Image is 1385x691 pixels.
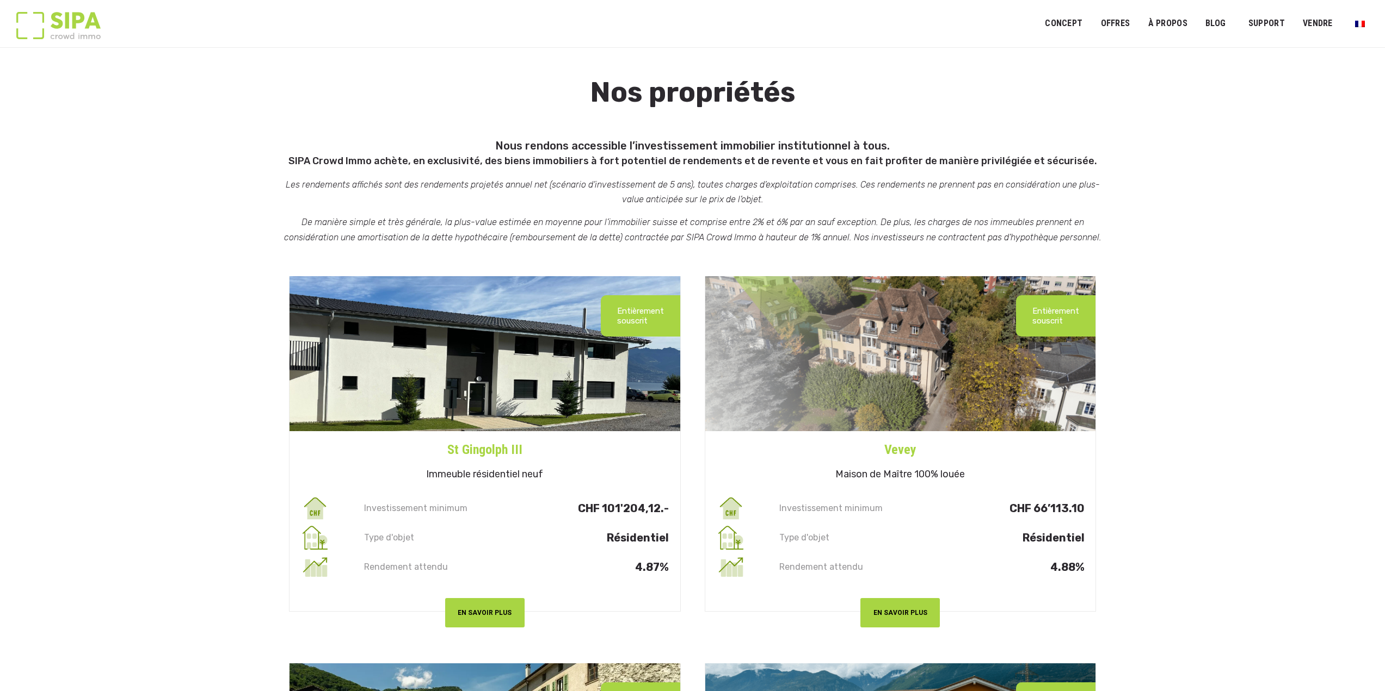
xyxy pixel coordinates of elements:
p: Rendement attendu [362,562,515,572]
img: type [716,523,746,552]
h1: Nos propriétés [284,77,1101,134]
a: À PROPOS [1141,11,1195,36]
a: St Gingolph III [290,431,680,459]
img: Français [1355,21,1365,27]
img: rendement [716,552,746,582]
p: Entièrement souscrit [617,306,664,326]
img: Logo [16,12,101,39]
p: Type d'objet [362,533,515,543]
img: rendement [300,552,330,582]
img: invest_min [300,494,330,523]
a: SUPPORT [1241,11,1292,36]
p: Investissement minimum [777,503,931,513]
em: Les rendements affichés sont des rendements projetés annuel net (scénario d’investissement de 5 a... [286,179,1100,204]
a: Blog [1198,11,1233,36]
em: De manière simple et très générale, la plus-value estimée en moyenne pour l’immobilier suisse et ... [284,217,1101,242]
a: EN SAVOIR PLUS [860,588,940,601]
p: 4.88% [931,562,1085,572]
p: Investissement minimum [362,503,515,513]
img: type [300,523,330,552]
img: invest_min [716,494,746,523]
p: SIPA Crowd Immo achète, en exclusivité, des biens immobiliers à fort potentiel de rendements et d... [284,153,1101,170]
p: Résidentiel [515,533,669,543]
a: Passer à [1348,13,1372,34]
a: EN SAVOIR PLUS [445,588,525,601]
nav: Menu principal [1045,10,1369,37]
a: Concept [1038,11,1089,36]
img: st-gin-iii [290,276,680,431]
p: Entièrement souscrit [1032,306,1079,326]
p: CHF 101'204,12.- [515,503,669,513]
h5: Immeuble résidentiel neuf [290,459,680,494]
h5: Nous rendons accessible l’investissement immobilier institutionnel à tous. [284,134,1101,170]
p: CHF 66’113.10 [931,503,1085,513]
p: 4.87% [515,562,669,572]
h5: Maison de Maître 100% louée [705,459,1096,494]
button: EN SAVOIR PLUS [445,598,525,627]
a: Vevey [705,431,1096,459]
p: Résidentiel [931,533,1085,543]
button: EN SAVOIR PLUS [860,598,940,627]
a: OFFRES [1093,11,1137,36]
a: VENDRE [1296,11,1340,36]
p: Type d'objet [777,533,931,543]
p: Rendement attendu [777,562,931,572]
